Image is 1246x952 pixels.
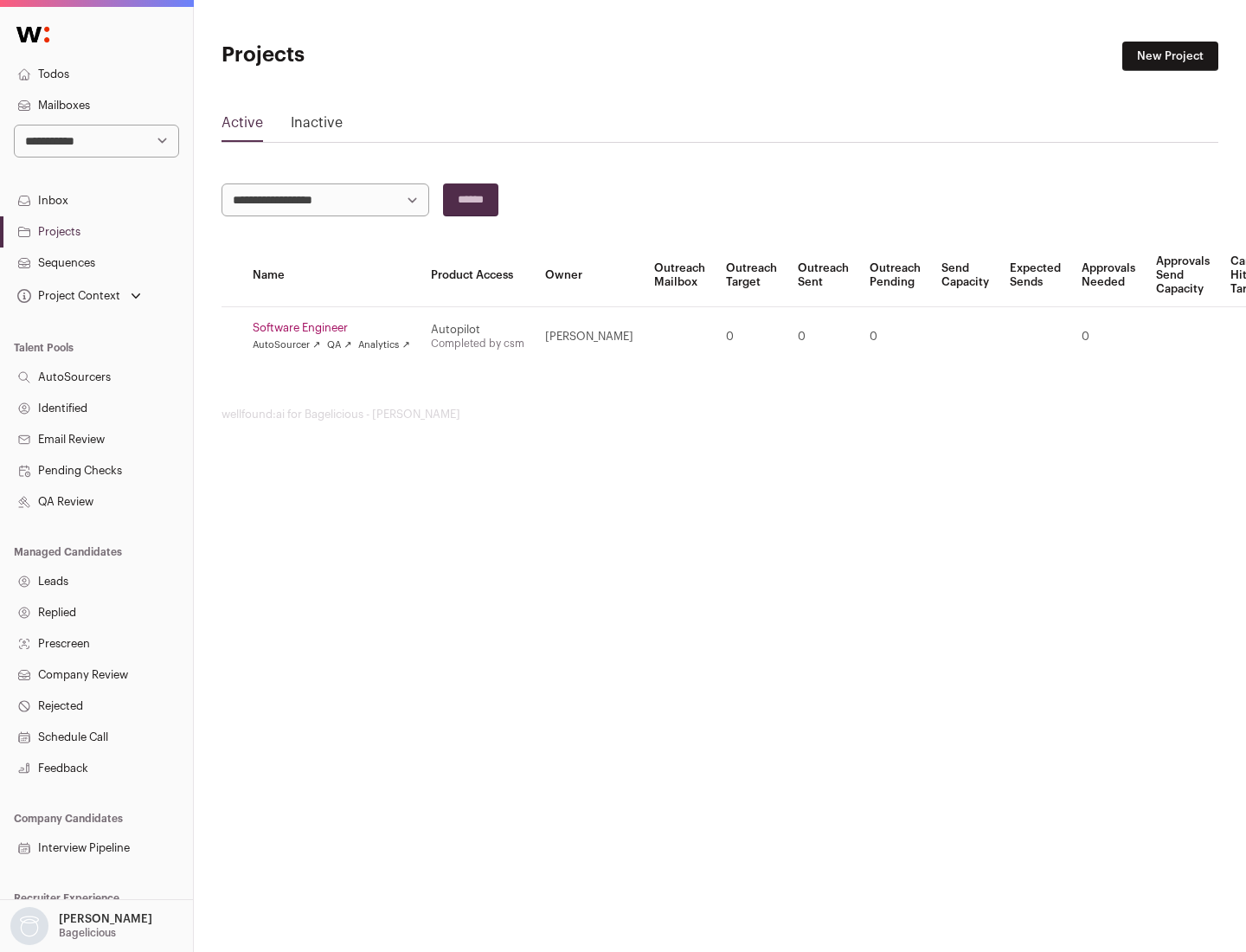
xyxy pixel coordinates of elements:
[421,244,535,307] th: Product Access
[535,244,644,307] th: Owner
[59,926,116,940] p: Bagelicious
[327,338,351,352] a: QA ↗
[253,338,320,352] a: AutoSourcer ↗
[7,907,156,945] button: Open dropdown
[787,307,859,367] td: 0
[1071,307,1146,367] td: 0
[14,284,145,308] button: Open dropdown
[535,307,644,367] td: [PERSON_NAME]
[14,289,120,303] div: Project Context
[242,244,421,307] th: Name
[1122,42,1218,71] a: New Project
[7,17,59,52] img: Wellfound
[931,244,999,307] th: Send Capacity
[1071,244,1146,307] th: Approvals Needed
[253,321,410,335] a: Software Engineer
[787,244,859,307] th: Outreach Sent
[431,338,524,349] a: Completed by csm
[644,244,716,307] th: Outreach Mailbox
[999,244,1071,307] th: Expected Sends
[859,244,931,307] th: Outreach Pending
[222,408,1218,421] footer: wellfound:ai for Bagelicious - [PERSON_NAME]
[10,907,48,945] img: nopic.png
[716,307,787,367] td: 0
[222,113,263,140] a: Active
[716,244,787,307] th: Outreach Target
[859,307,931,367] td: 0
[59,912,152,926] p: [PERSON_NAME]
[291,113,343,140] a: Inactive
[1146,244,1220,307] th: Approvals Send Capacity
[358,338,409,352] a: Analytics ↗
[222,42,554,69] h1: Projects
[431,323,524,337] div: Autopilot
